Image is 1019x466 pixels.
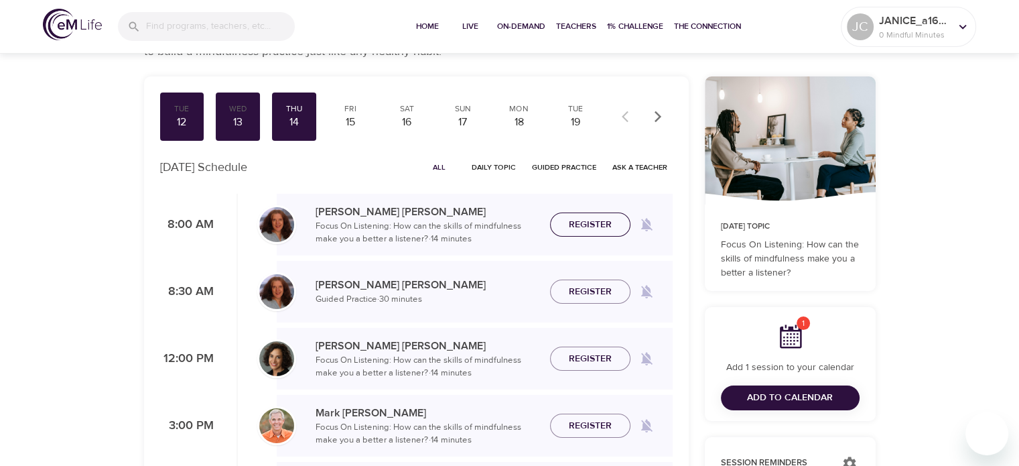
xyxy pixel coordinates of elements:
iframe: Button to launch messaging window [965,412,1008,455]
button: Register [550,213,630,237]
span: Live [454,19,486,34]
span: Register [569,217,612,233]
span: On-Demand [497,19,545,34]
button: Guided Practice [527,157,602,178]
span: Remind me when a class goes live every Thursday at 12:00 PM [630,343,663,375]
span: Register [569,418,612,434]
span: 1 [797,316,810,330]
div: 15 [334,115,367,130]
p: 8:00 AM [160,216,214,234]
span: All [423,161,456,174]
div: 19 [559,115,592,130]
button: All [418,157,461,178]
p: [PERSON_NAME] [PERSON_NAME] [316,204,539,220]
p: 8:30 AM [160,283,214,301]
div: JC [847,13,874,40]
p: Focus On Listening: How can the skills of mindfulness make you a better a listener? · 14 minutes [316,220,539,246]
p: Add 1 session to your calendar [721,361,860,375]
button: Add to Calendar [721,386,860,410]
p: Mark [PERSON_NAME] [316,405,539,421]
span: Daily Topic [472,161,516,174]
div: Mon [502,103,536,115]
button: Ask a Teacher [607,157,673,178]
span: Home [411,19,444,34]
p: 0 Mindful Minutes [879,29,950,41]
div: 13 [221,115,255,130]
span: The Connection [674,19,741,34]
p: Guided Practice · 30 minutes [316,293,539,306]
p: [PERSON_NAME] [PERSON_NAME] [316,277,539,293]
button: Register [550,280,630,304]
button: Register [550,347,630,371]
img: Cindy2%20031422%20blue%20filter%20hi-res.jpg [259,207,294,242]
img: Cindy2%20031422%20blue%20filter%20hi-res.jpg [259,274,294,309]
span: Register [569,351,612,367]
div: Thu [277,103,311,115]
p: [DATE] Schedule [160,158,247,176]
div: Fri [334,103,367,115]
p: Focus On Listening: How can the skills of mindfulness make you a better a listener? [721,238,860,280]
img: Mark_Pirtle-min.jpg [259,408,294,443]
p: JANICE_a169f8 [879,13,950,29]
div: 16 [390,115,423,130]
span: Register [569,284,612,300]
span: Ask a Teacher [612,161,667,174]
span: Remind me when a class goes live every Thursday at 8:30 AM [630,276,663,308]
div: Wed [221,103,255,115]
div: Sat [390,103,423,115]
p: [DATE] Topic [721,221,860,233]
span: 1% Challenge [607,19,663,34]
p: 3:00 PM [160,417,214,435]
span: Guided Practice [532,161,596,174]
button: Daily Topic [466,157,521,178]
span: Teachers [556,19,596,34]
div: 12 [165,115,199,130]
span: Remind me when a class goes live every Thursday at 3:00 PM [630,410,663,442]
p: [PERSON_NAME] [PERSON_NAME] [316,338,539,354]
input: Find programs, teachers, etc... [146,12,295,41]
div: 18 [502,115,536,130]
div: 14 [277,115,311,130]
img: logo [43,9,102,40]
div: Tue [559,103,592,115]
span: Add to Calendar [747,390,833,406]
div: Sun [446,103,480,115]
button: Register [550,414,630,439]
div: 17 [446,115,480,130]
p: Focus On Listening: How can the skills of mindfulness make you a better a listener? · 14 minutes [316,421,539,447]
div: Tue [165,103,199,115]
p: 12:00 PM [160,350,214,368]
p: Focus On Listening: How can the skills of mindfulness make you a better a listener? · 14 minutes [316,354,539,380]
img: Ninette_Hupp-min.jpg [259,341,294,376]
